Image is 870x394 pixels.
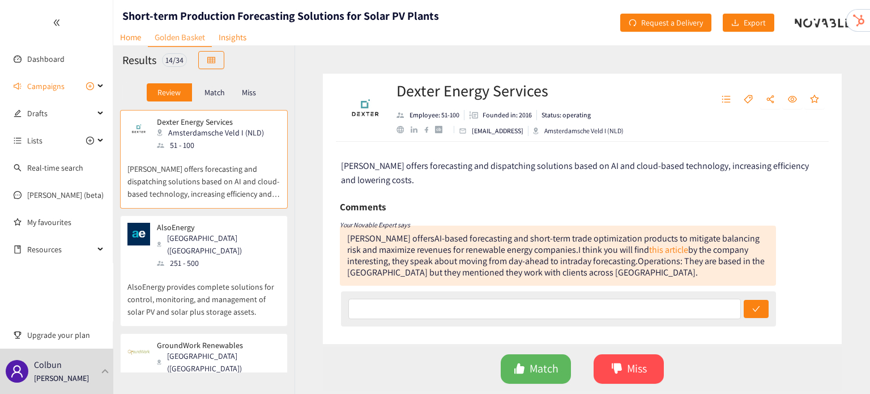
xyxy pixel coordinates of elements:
[27,190,104,200] a: [PERSON_NAME] (beta)
[127,117,150,140] img: Snapshot of the company's website
[162,53,187,67] div: 14 / 34
[27,163,83,173] a: Real-time search
[396,126,411,133] a: website
[347,255,765,278] div: Operations: They are based in the [GEOGRAPHIC_DATA] but they mentioned they work with clients acr...
[113,28,148,46] a: Home
[157,341,272,350] p: GroundWork Renewables
[127,341,150,363] img: Snapshot of the company's website
[738,91,758,109] button: tag
[782,91,803,109] button: eye
[744,16,766,29] span: Export
[537,110,591,120] li: Status
[157,126,271,139] div: Amsterdamsche Veld I (NLD)
[127,151,280,200] p: [PERSON_NAME] offers forecasting and dispatching solutions based on AI and cloud-based technology...
[533,126,624,136] div: Amsterdamsche Veld I (NLD)
[34,372,89,384] p: [PERSON_NAME]
[611,363,622,376] span: dislike
[157,88,181,97] p: Review
[410,110,459,120] p: Employee: 51-100
[86,137,94,145] span: plus-circle
[813,340,870,394] iframe: Chat Widget
[804,91,825,109] button: star
[27,238,94,261] span: Resources
[207,56,215,65] span: table
[27,102,94,125] span: Drafts
[14,109,22,117] span: edit
[752,305,760,314] span: check
[716,91,736,109] button: unordered-list
[723,14,774,32] button: downloadExport
[760,91,781,109] button: share-alt
[396,110,464,120] li: Employees
[514,363,525,376] span: like
[541,110,591,120] p: Status: operating
[27,324,104,346] span: Upgrade your plan
[627,360,647,378] span: Miss
[27,54,65,64] a: Dashboard
[641,16,703,29] span: Request a Delivery
[620,14,711,32] button: redoRequest a Delivery
[157,232,279,257] div: [GEOGRAPHIC_DATA] ([GEOGRAPHIC_DATA])
[198,51,224,69] button: table
[649,244,688,256] a: this article
[122,52,156,68] h2: Results
[127,223,150,245] img: Snapshot of the company's website
[464,110,537,120] li: Founded in year
[722,95,731,105] span: unordered-list
[27,211,104,234] a: My favourites
[766,95,775,105] span: share-alt
[435,126,449,133] a: crunchbase
[242,88,256,97] p: Miss
[472,126,523,136] p: [EMAIL_ADDRESS]
[424,126,435,133] a: facebook
[343,85,388,130] img: Company Logo
[27,129,42,152] span: Lists
[411,126,424,133] a: linkedin
[340,221,410,229] i: Your Novable Expert says
[34,358,62,372] p: Colbun
[340,198,386,215] h6: Comments
[14,331,22,339] span: trophy
[148,28,212,47] a: Golden Basket
[530,360,558,378] span: Match
[14,82,22,90] span: sound
[347,232,760,267] div: [PERSON_NAME] offers
[27,75,65,98] span: Campaigns
[501,354,571,384] button: likeMatch
[347,232,760,256] div: AI-based forecasting and short-term trade optimization products to mitigate balancing risk and ma...
[86,82,94,90] span: plus-circle
[788,95,797,105] span: eye
[157,257,279,269] div: 251 - 500
[212,28,253,46] a: Insights
[204,88,225,97] p: Match
[14,245,22,253] span: book
[14,137,22,145] span: unordered-list
[594,354,664,384] button: dislikeMiss
[340,341,429,358] h6: Funding information
[744,300,769,318] button: check
[347,244,748,267] div: by the company interesting, they speak about moving from day-ahead to intraday forecasting.
[122,8,439,24] h1: Short-term Production Forecasting Solutions for Solar PV Plants
[396,79,624,102] h2: Dexter Energy Services
[483,110,532,120] p: Founded in: 2016
[157,223,272,232] p: AlsoEnergy
[744,95,753,105] span: tag
[810,95,819,105] span: star
[578,244,649,256] div: I think you will find
[731,19,739,28] span: download
[157,139,271,151] div: 51 - 100
[127,269,280,318] p: AlsoEnergy provides complete solutions for control, monitoring, and management of solar PV and so...
[53,19,61,27] span: double-left
[157,117,264,126] p: Dexter Energy Services
[629,19,637,28] span: redo
[157,350,279,375] div: [GEOGRAPHIC_DATA] ([GEOGRAPHIC_DATA])
[10,365,24,378] span: user
[341,160,809,186] span: [PERSON_NAME] offers forecasting and dispatching solutions based on AI and cloud-based technology...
